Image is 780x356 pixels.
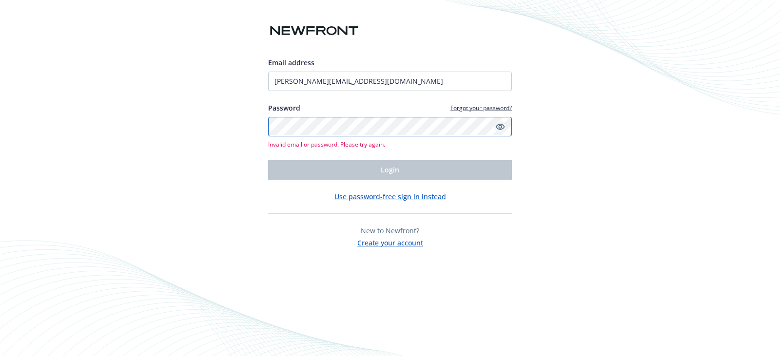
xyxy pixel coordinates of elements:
[268,58,314,67] span: Email address
[334,191,446,202] button: Use password-free sign in instead
[361,226,419,235] span: New to Newfront?
[450,104,512,112] a: Forgot your password?
[381,165,399,174] span: Login
[268,22,360,39] img: Newfront logo
[268,140,512,149] span: Invalid email or password. Please try again.
[268,72,512,91] input: Enter your email
[268,117,512,136] input: Enter your password
[268,103,300,113] label: Password
[268,160,512,180] button: Login
[494,121,506,132] a: Show password
[357,236,423,248] button: Create your account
